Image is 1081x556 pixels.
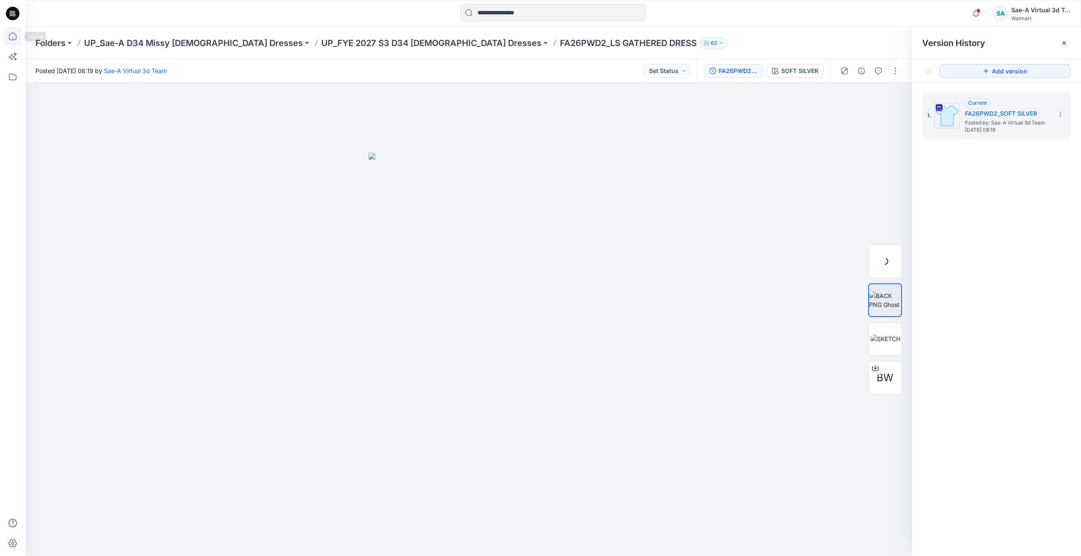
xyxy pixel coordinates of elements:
[855,64,868,78] button: Details
[934,103,960,128] img: FA26PWD2_SOFT SILVER
[1061,40,1067,46] button: Close
[939,64,1071,78] button: Add version
[968,100,987,106] span: Current
[84,37,303,49] a: UP_Sae-A D34 Missy [DEMOGRAPHIC_DATA] Dresses
[700,37,728,49] button: 62
[870,334,900,343] img: SKETCH
[704,64,763,78] button: FA26PWD2_SOFT SILVER
[869,291,901,309] img: BACK PNG Ghost
[766,64,824,78] button: SOFT SILVER
[35,66,167,75] span: Posted [DATE] 08:19 by
[1011,15,1070,22] div: Walmart
[711,38,717,48] p: 62
[781,66,818,76] div: SOFT SILVER
[719,66,758,76] div: FA26PWD2_SOFT SILVER
[965,119,1049,127] span: Posted by: Sae-A Virtual 3d Team
[1011,5,1070,15] div: Sae-A Virtual 3d Team
[922,64,936,78] button: Show Hidden Versions
[877,370,894,385] span: BW
[965,127,1049,133] span: [DATE] 08:19
[321,37,541,49] a: UP_FYE 2027 S3 D34 [DEMOGRAPHIC_DATA] Dresses
[993,6,1008,21] div: SA
[35,37,65,49] a: Folders
[104,67,167,74] a: Sae-A Virtual 3d Team
[560,37,697,49] p: FA26PWD2_LS GATHERED DRESS
[965,108,1049,119] h5: FA26PWD2_SOFT SILVER
[927,112,931,119] span: 1.
[922,38,985,48] span: Version History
